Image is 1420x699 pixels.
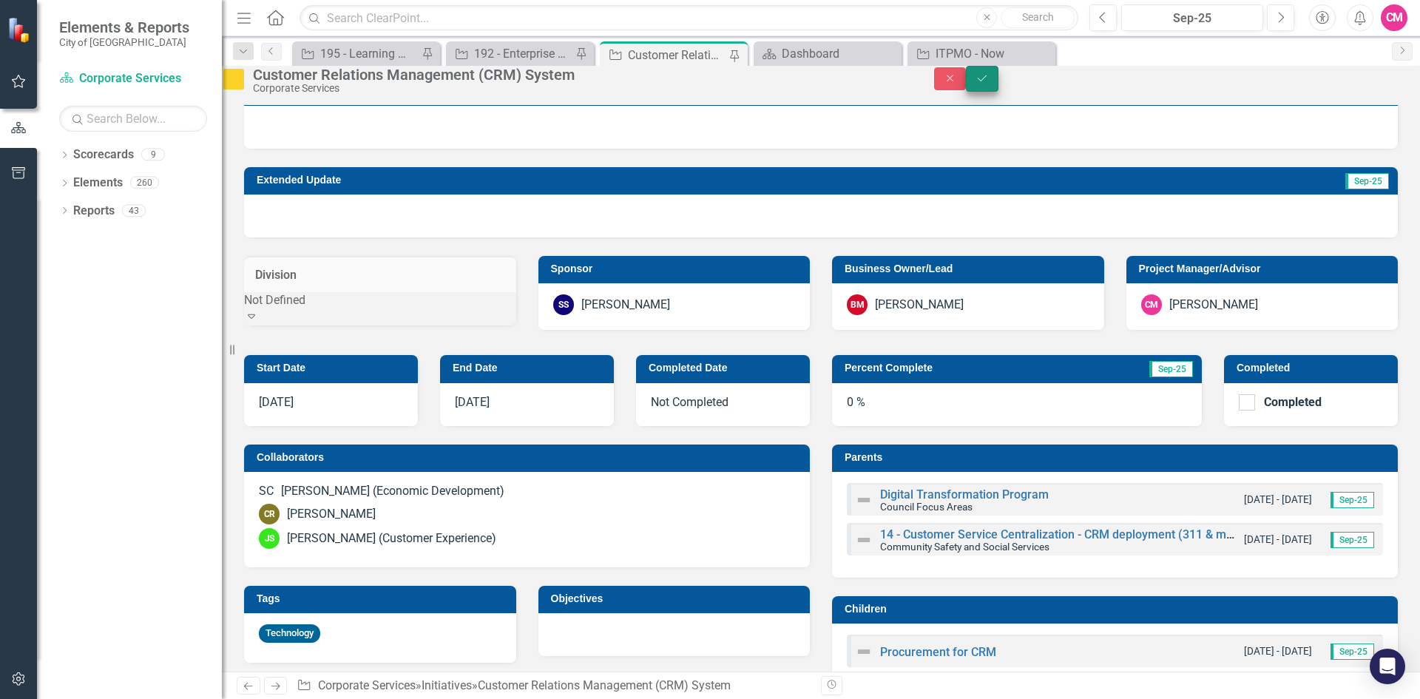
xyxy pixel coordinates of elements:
a: 14 - Customer Service Centralization - CRM deployment (311 & multichannel approach) [880,527,1342,541]
h3: Objectives [551,593,803,604]
div: [PERSON_NAME] [287,506,376,523]
h3: Children [845,604,1390,615]
div: 9 [141,149,165,161]
div: 43 [122,204,146,217]
div: Customer Relations Management (CRM) System [478,678,731,692]
div: 260 [130,177,159,189]
a: Dashboard [757,44,898,63]
div: Dashboard [782,44,898,63]
div: SS [553,294,574,315]
button: CM [1381,4,1407,31]
button: Sep-25 [1121,4,1263,31]
div: [PERSON_NAME] [581,297,670,314]
span: Sep-25 [1345,173,1389,189]
input: Search ClearPoint... [300,5,1078,31]
h3: Sponsor [551,263,803,274]
a: Elements [73,175,123,192]
input: Search Below... [59,106,207,132]
img: Not Defined [855,531,873,549]
div: [PERSON_NAME] (Economic Development) [281,483,504,500]
span: [DATE] [455,395,490,409]
div: CM [1141,294,1162,315]
div: Customer Relations Management (CRM) System [253,67,905,83]
div: JS [259,528,280,549]
h3: Start Date [257,362,410,374]
small: [DATE] - [DATE] [1244,493,1312,507]
div: BM [847,294,868,315]
div: Customer Relations Management (CRM) System [628,46,726,64]
h3: Extended Update [257,175,996,186]
div: » » [297,678,810,695]
span: Sep-25 [1331,644,1374,660]
img: Not Defined [855,643,873,661]
div: SC [259,483,274,500]
h3: Collaborators [257,452,802,463]
a: Reports [73,203,115,220]
div: 0 % [832,383,1202,426]
div: [PERSON_NAME] (Customer Experience) [287,530,496,547]
a: Procurement for CRM [880,645,996,659]
small: [DATE] - [DATE] [1244,644,1312,658]
a: Corporate Services [318,678,416,692]
img: ClearPoint Strategy [7,17,33,43]
div: Not Completed [636,383,810,426]
span: Sep-25 [1149,361,1193,377]
h3: Completed [1237,362,1390,374]
small: Council Focus Areas [880,501,973,513]
button: Search [1001,7,1075,28]
span: [DATE] [259,395,294,409]
div: 195 - Learning Management System Implementation [320,44,418,63]
img: Caution [222,67,246,91]
a: Scorecards [73,146,134,163]
div: Sep-25 [1126,10,1258,27]
h3: Completed Date [649,362,802,374]
small: City of [GEOGRAPHIC_DATA] [59,36,189,48]
small: Community Safety and Social Services [880,541,1049,553]
h3: Percent Complete [845,362,1076,374]
img: Not Defined [855,491,873,509]
a: 192 - Enterprise Resource Planning (ERP) – Software selection and implementation [450,44,572,63]
h3: Business Owner/Lead [845,263,1097,274]
span: Sep-25 [1331,532,1374,548]
a: Digital Transformation Program [880,487,1049,502]
span: Elements & Reports [59,18,189,36]
div: [PERSON_NAME] [875,297,964,314]
div: ITPMO - Now [936,44,1052,63]
div: Not Defined [244,292,516,309]
span: Sep-25 [1331,492,1374,508]
div: CR [259,504,280,524]
a: Corporate Services [59,70,207,87]
div: [PERSON_NAME] [1169,297,1258,314]
div: Open Intercom Messenger [1370,649,1405,684]
h3: End Date [453,362,606,374]
span: Search [1022,11,1054,23]
small: [DATE] - [DATE] [1244,533,1312,547]
div: 192 - Enterprise Resource Planning (ERP) – Software selection and implementation [474,44,572,63]
span: Technology [259,624,320,643]
a: 195 - Learning Management System Implementation [296,44,418,63]
a: Initiatives [422,678,472,692]
h3: Parents [845,452,1390,463]
div: Corporate Services [253,83,905,94]
a: ITPMO - Now [911,44,1052,63]
h3: Division [255,269,505,282]
h3: Project Manager/Advisor [1139,263,1391,274]
h3: Tags [257,593,509,604]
